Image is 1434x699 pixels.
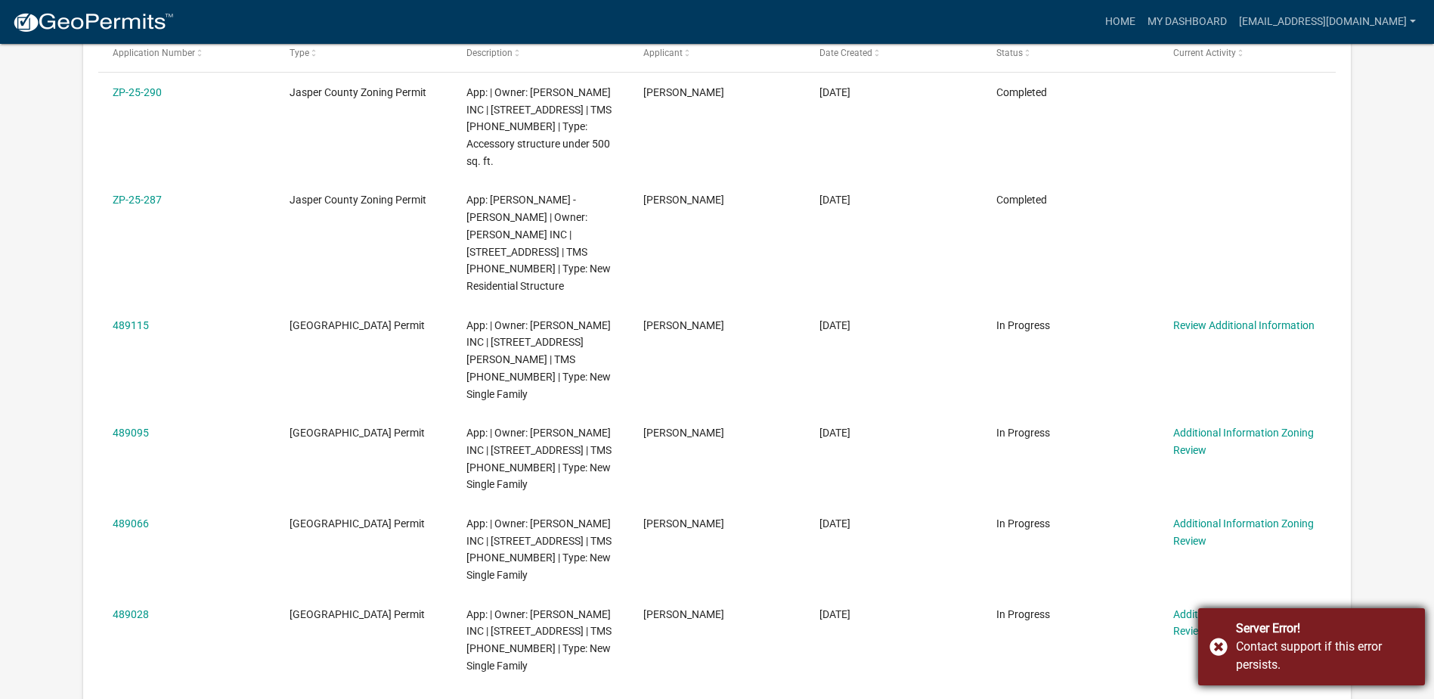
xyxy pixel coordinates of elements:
[113,427,149,439] a: 489095
[819,319,850,331] span: 10/07/2025
[113,517,149,530] a: 489066
[290,608,425,620] span: Jasper County Building Permit
[819,194,850,206] span: 10/08/2025
[643,427,724,439] span: Lisa Johnston
[643,48,683,58] span: Applicant
[1173,517,1314,547] a: Additional Information Zoning Review
[466,427,612,490] span: App: | Owner: D R HORTON INC | 8 CASTLE HILL Dr | TMS 091-02-00-165 | Type: New Single Family
[982,35,1159,71] datatable-header-cell: Status
[290,48,309,58] span: Type
[466,517,612,581] span: App: | Owner: D R HORTON INC | 94 CASTLE HILL Dr | TMS 091-02-00-168 | Type: New Single Family
[466,319,611,400] span: App: | Owner: D R HORTON INC | 186 CASTLE HILL Rd | TMS 091-02-00-173 | Type: New Single Family
[643,517,724,530] span: Lisa Johnston
[643,86,724,98] span: Lisa Johnston
[290,517,425,530] span: Jasper County Building Permit
[290,194,426,206] span: Jasper County Zoning Permit
[819,427,850,439] span: 10/07/2025
[819,608,850,620] span: 10/07/2025
[1236,638,1414,674] div: Contact support if this error persists.
[452,35,629,71] datatable-header-cell: Description
[996,517,1050,530] span: In Progress
[466,194,611,292] span: App: DR. Horton - Lisa Johnston | Owner: D R HORTON INC | 824 CASTLE HILL Dr | TMS 091-02-00-137 ...
[275,35,452,71] datatable-header-cell: Type
[1173,319,1315,331] a: Review Additional Information
[290,427,425,439] span: Jasper County Building Permit
[996,194,1047,206] span: Completed
[1159,35,1336,71] datatable-header-cell: Current Activity
[996,319,1050,331] span: In Progress
[1173,608,1314,638] a: Additional Information Zoning Review
[819,48,872,58] span: Date Created
[113,48,195,58] span: Application Number
[996,427,1050,439] span: In Progress
[466,48,513,58] span: Description
[113,194,162,206] a: ZP-25-287
[1233,8,1422,36] a: [EMAIL_ADDRESS][DOMAIN_NAME]
[1173,427,1314,456] a: Additional Information Zoning Review
[113,608,149,620] a: 489028
[113,86,162,98] a: ZP-25-290
[643,319,724,331] span: Lisa Johnston
[466,608,612,672] span: App: | Owner: D R HORTON INC | 240 CASTLE HILL Dr | TMS 091-02-00-177 | Type: New Single Family
[466,86,612,167] span: App: | Owner: D R HORTON INC | 824 CASTLE HILL Dr | TMS 091-02-00-137 | Type: Accessory structure...
[996,86,1047,98] span: Completed
[1141,8,1233,36] a: My Dashboard
[996,608,1050,620] span: In Progress
[819,517,850,530] span: 10/07/2025
[819,86,850,98] span: 10/08/2025
[805,35,982,71] datatable-header-cell: Date Created
[113,319,149,331] a: 489115
[98,35,275,71] datatable-header-cell: Application Number
[643,608,724,620] span: Lisa Johnston
[643,194,724,206] span: Lisa Johnston
[290,86,426,98] span: Jasper County Zoning Permit
[1099,8,1141,36] a: Home
[1236,620,1414,638] div: Server Error!
[1173,48,1236,58] span: Current Activity
[996,48,1023,58] span: Status
[628,35,805,71] datatable-header-cell: Applicant
[290,319,425,331] span: Jasper County Building Permit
